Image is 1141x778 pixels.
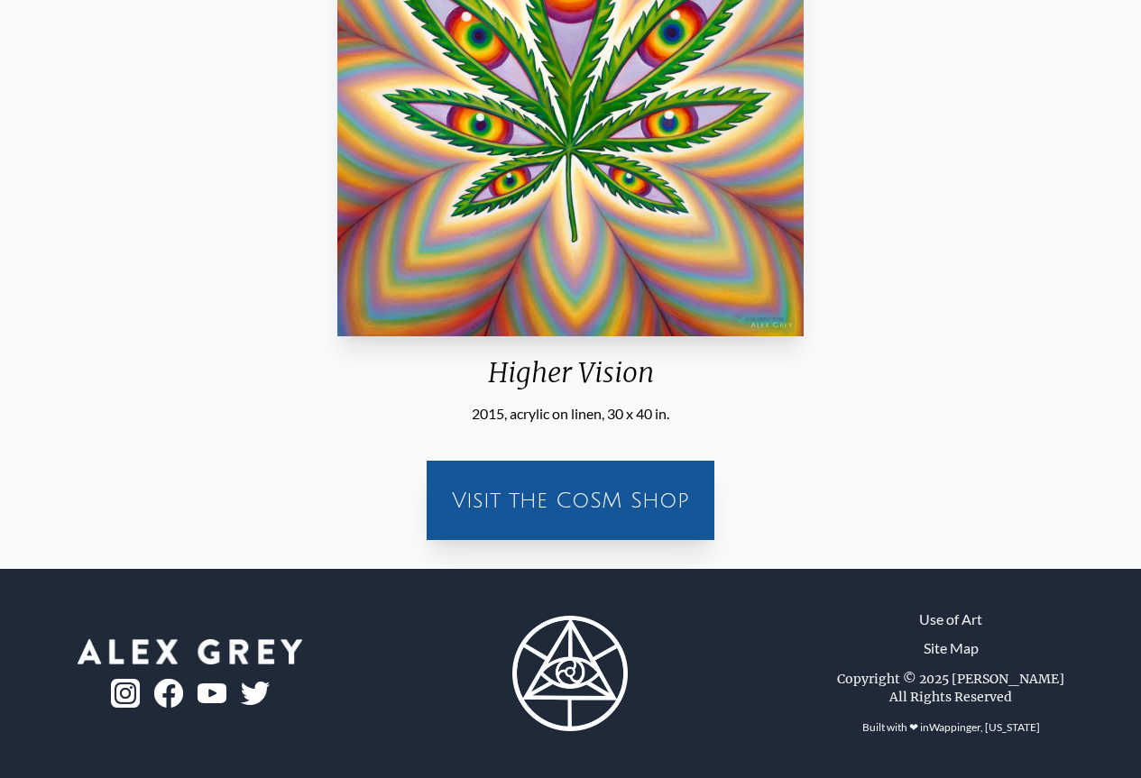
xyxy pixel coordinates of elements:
a: Wappinger, [US_STATE] [929,720,1040,734]
a: Use of Art [919,609,982,630]
div: Higher Vision [330,356,812,403]
img: fb-logo.png [154,679,183,708]
a: Site Map [924,637,979,659]
img: ig-logo.png [111,679,140,708]
div: All Rights Reserved [889,688,1012,706]
a: Visit the CoSM Shop [437,471,704,529]
div: 2015, acrylic on linen, 30 x 40 in. [330,403,812,425]
img: twitter-logo.png [241,682,270,705]
div: Built with ❤ in [855,713,1047,742]
img: youtube-logo.png [198,683,226,704]
div: Copyright © 2025 [PERSON_NAME] [837,670,1064,688]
